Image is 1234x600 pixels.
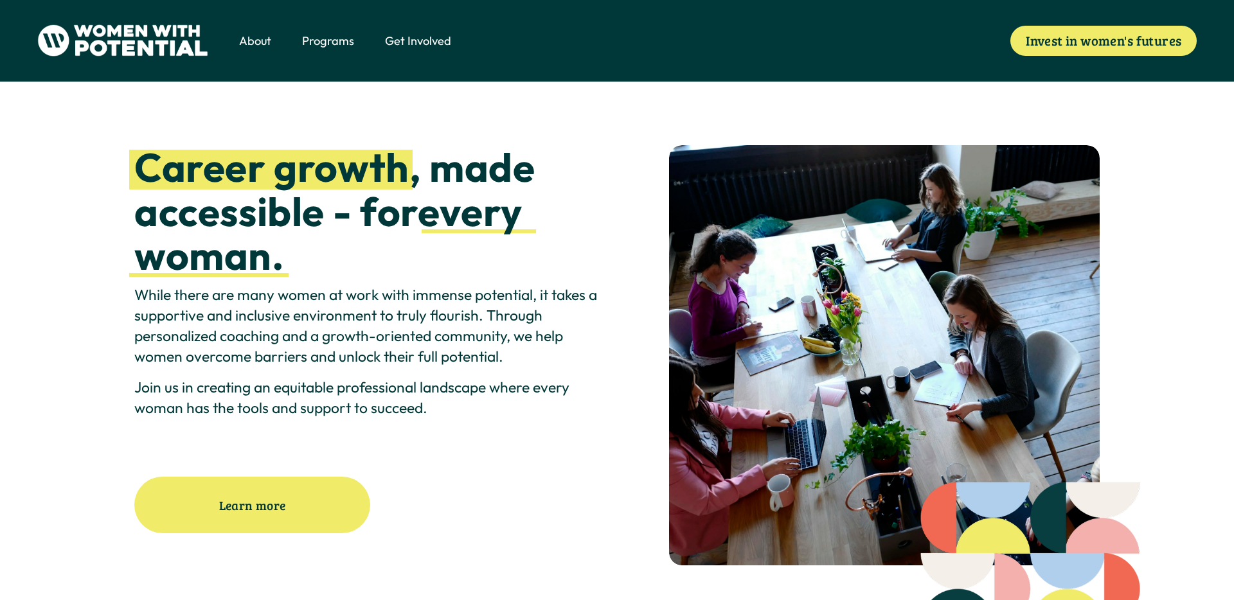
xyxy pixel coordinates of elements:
strong: every woman. [134,186,531,281]
img: Women With Potential [37,24,209,57]
span: Get Involved [385,33,451,49]
a: folder dropdown [385,31,451,50]
p: While there are many women at work with immense potential, it takes a supportive and inclusive en... [134,285,614,367]
span: About [239,33,271,49]
span: Programs [302,33,354,49]
a: folder dropdown [239,31,271,50]
strong: , made accessible - for [134,142,543,236]
strong: Career growth [134,142,409,192]
p: Join us in creating an equitable professional landscape where every woman has the tools and suppo... [134,377,614,418]
a: Invest in women's futures [1010,26,1197,56]
a: folder dropdown [302,31,354,50]
a: Learn more [134,477,370,534]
